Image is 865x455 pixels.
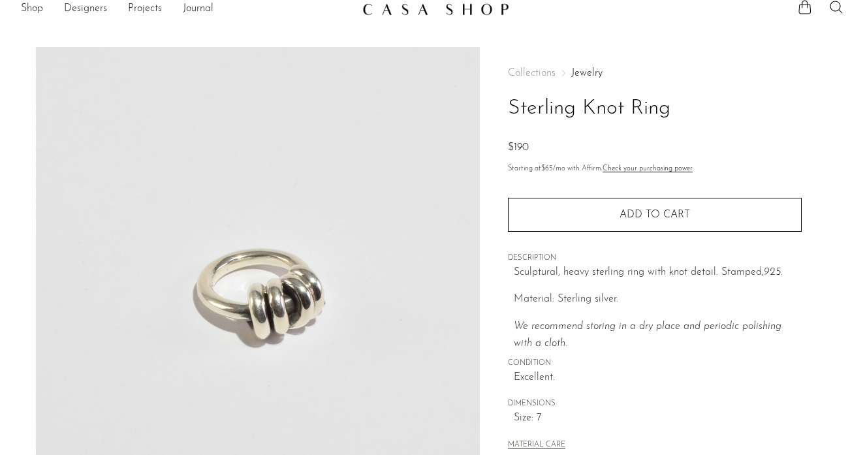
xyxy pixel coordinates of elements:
span: Size: 7 [514,410,802,427]
h1: Sterling Knot Ring [508,92,802,125]
span: DESCRIPTION [508,253,802,264]
a: Projects [128,1,162,18]
p: Starting at /mo with Affirm. [508,163,802,175]
p: Sculptural, heavy sterling ring with knot detail. Stamped, [514,264,802,281]
p: Material: Sterling silver. [514,291,802,308]
i: We recommend storing in a dry place and periodic polishing with a cloth. [514,321,781,349]
a: Shop [21,1,43,18]
span: CONDITION [508,358,802,369]
span: Collections [508,68,556,78]
button: Add to cart [508,198,802,232]
a: Jewelry [571,68,603,78]
em: 925. [764,267,783,277]
nav: Breadcrumbs [508,68,802,78]
a: Check your purchasing power - Learn more about Affirm Financing (opens in modal) [603,165,693,172]
span: Add to cart [620,209,690,221]
span: $190 [508,142,529,153]
span: DIMENSIONS [508,398,802,410]
span: $65 [541,165,553,172]
a: Journal [183,1,213,18]
a: Designers [64,1,107,18]
span: Excellent. [514,369,802,386]
button: MATERIAL CARE [508,441,565,450]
